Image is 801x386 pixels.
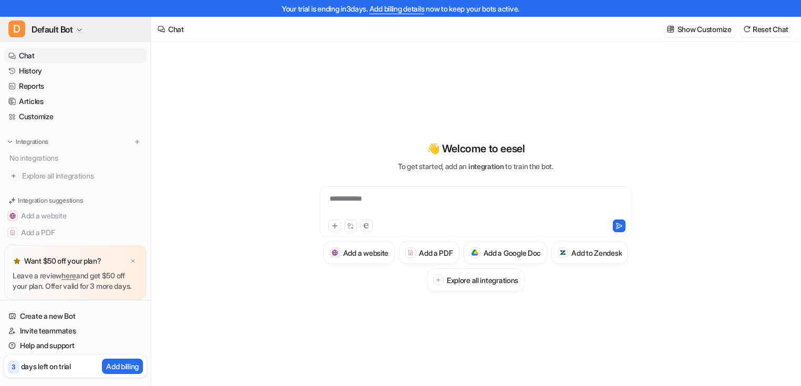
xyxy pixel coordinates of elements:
[4,137,52,147] button: Integrations
[61,271,76,280] a: here
[9,213,16,219] img: Add a website
[16,138,48,146] p: Integrations
[24,256,101,266] p: Want $50 off your plan?
[343,247,388,258] h3: Add a website
[6,149,147,166] div: No integrations
[664,22,736,37] button: Show Customize
[22,168,142,184] span: Explore all integrations
[168,24,184,35] div: Chat
[471,249,478,256] img: Add a Google Doc
[740,22,793,37] button: Reset Chat
[4,338,147,353] a: Help and support
[419,247,453,258] h3: Add a PDF
[8,20,25,37] span: D
[130,258,136,265] img: x
[133,138,141,145] img: menu_add.svg
[551,241,628,264] button: Add to ZendeskAdd to Zendesk
[743,25,751,33] img: reset
[468,162,504,171] span: integration
[398,161,553,172] p: To get started, add an to train the bot.
[13,257,21,265] img: star
[323,241,395,264] button: Add a websiteAdd a website
[399,241,459,264] button: Add a PDFAdd a PDF
[427,141,525,157] p: 👋 Welcome to eesel
[4,64,147,78] a: History
[4,109,147,124] a: Customize
[484,247,541,258] h3: Add a Google Doc
[4,79,147,93] a: Reports
[9,229,16,236] img: Add a PDF
[21,361,71,372] p: days left on trial
[4,224,147,241] button: Add a PDFAdd a PDF
[32,22,73,37] span: Default Bot
[4,169,147,183] a: Explore all integrations
[427,268,525,291] button: Explore all integrations
[447,275,518,286] h3: Explore all integrations
[4,48,147,63] a: Chat
[332,249,338,256] img: Add a website
[8,171,19,181] img: explore all integrations
[4,207,147,224] button: Add a websiteAdd a website
[560,249,567,256] img: Add to Zendesk
[464,241,548,264] button: Add a Google DocAdd a Google Doc
[13,270,138,291] p: Leave a review and get $50 off your plan. Offer valid for 3 more days.
[571,247,622,258] h3: Add to Zendesk
[369,4,425,13] a: Add billing details
[102,359,143,374] button: Add billing
[18,196,83,205] p: Integration suggestions
[6,138,14,145] img: expand menu
[4,324,147,338] a: Invite teammates
[106,361,139,372] p: Add billing
[4,309,147,324] a: Create a new Bot
[4,94,147,109] a: Articles
[677,24,732,35] p: Show Customize
[667,25,674,33] img: customize
[407,249,414,256] img: Add a PDF
[4,241,147,258] button: Add a Google DocAdd a Google Doc
[12,362,15,372] p: 3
